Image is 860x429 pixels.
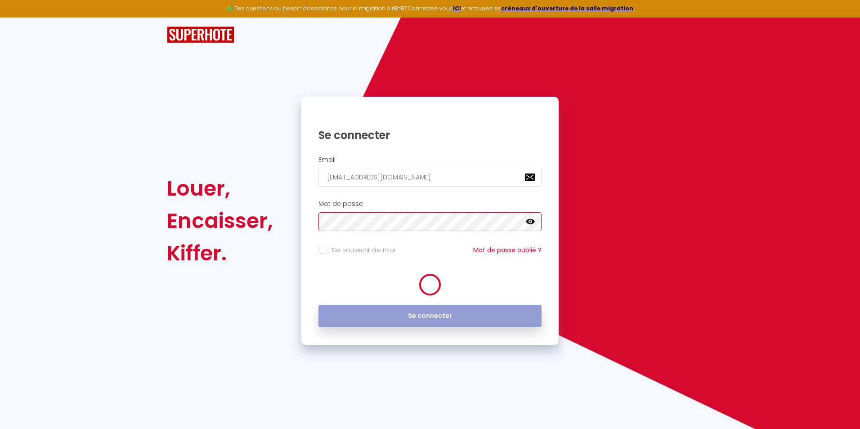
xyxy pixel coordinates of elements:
[167,27,234,43] img: SuperHote logo
[318,305,542,327] button: Se connecter
[318,168,542,187] input: Ton Email
[318,200,542,208] h2: Mot de passe
[453,4,461,12] a: ICI
[167,205,273,237] div: Encaisser,
[501,4,633,12] a: créneaux d'ouverture de la salle migration
[7,4,34,31] button: Ouvrir le widget de chat LiveChat
[473,246,542,255] a: Mot de passe oublié ?
[167,172,273,205] div: Louer,
[167,237,273,269] div: Kiffer.
[318,128,542,142] h1: Se connecter
[318,156,542,164] h2: Email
